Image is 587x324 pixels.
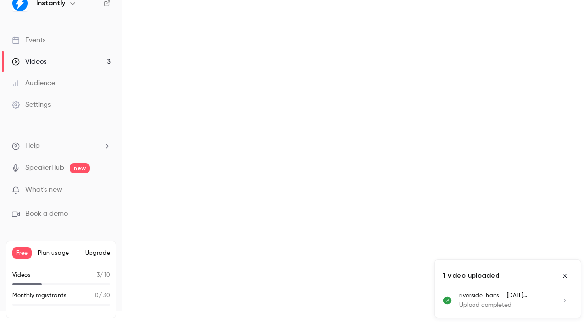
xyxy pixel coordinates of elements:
iframe: Noticeable Trigger [99,186,111,195]
span: new [70,163,90,173]
a: SpeakerHub [25,163,64,173]
span: What's new [25,185,62,195]
p: / 10 [97,271,110,279]
p: Videos [12,271,31,279]
li: help-dropdown-opener [12,141,111,151]
a: riverside_hans__ [DATE] 001_hans_dekker's studioUpload completed [459,291,573,310]
span: Book a demo [25,209,68,219]
span: 0 [95,293,99,299]
p: Monthly registrants [12,291,67,300]
p: Upload completed [459,301,549,310]
p: 1 video uploaded [443,271,499,280]
div: Audience [12,78,55,88]
button: Close uploads list [557,268,573,283]
div: Settings [12,100,51,110]
p: riverside_hans__ [DATE] 001_hans_dekker's studio [459,291,549,300]
ul: Uploads list [435,291,581,318]
span: Plan usage [38,249,79,257]
span: Help [25,141,40,151]
span: Free [12,247,32,259]
div: Videos [12,57,46,67]
span: 3 [97,272,100,278]
button: Upgrade [85,249,110,257]
div: Events [12,35,45,45]
p: / 30 [95,291,110,300]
